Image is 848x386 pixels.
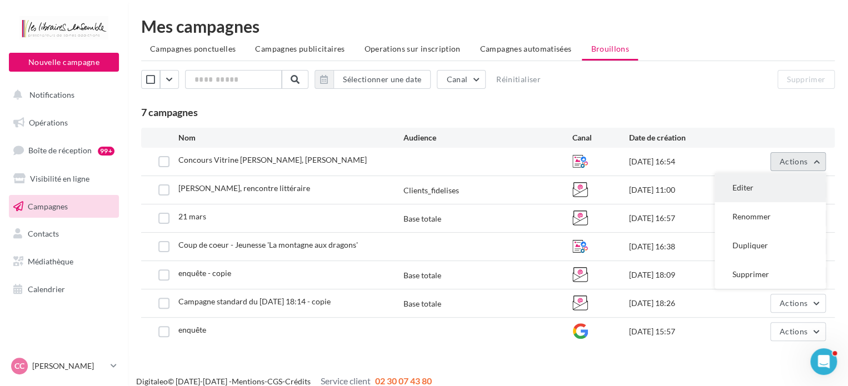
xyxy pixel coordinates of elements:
[178,268,231,278] span: enquête - copie
[98,147,114,156] div: 99+
[715,202,826,231] button: Renommer
[715,260,826,289] button: Supprimer
[178,132,403,143] div: Nom
[628,184,741,195] div: [DATE] 11:00
[178,212,206,221] span: 21 mars
[28,257,73,266] span: Médiathèque
[7,278,121,301] a: Calendrier
[7,167,121,191] a: Visibilité en ligne
[178,240,358,249] span: Coup de coeur - Jeunesse 'La montagne aux dragons'
[715,173,826,202] button: Editer
[141,18,835,34] div: Mes campagnes
[136,377,168,386] a: Digitaleo
[136,377,432,386] span: © [DATE]-[DATE] - - -
[28,229,59,238] span: Contacts
[7,195,121,218] a: Campagnes
[267,377,282,386] a: CGS
[810,348,837,375] iframe: Intercom live chat
[285,377,311,386] a: Crédits
[403,132,572,143] div: Audience
[403,185,459,196] div: Clients_fidelises
[7,138,121,162] a: Boîte de réception99+
[770,152,826,171] button: Actions
[7,83,117,107] button: Notifications
[321,375,371,386] span: Service client
[7,250,121,273] a: Médiathèque
[29,90,74,99] span: Notifications
[628,156,741,167] div: [DATE] 16:54
[32,360,106,372] p: [PERSON_NAME]
[777,70,835,89] button: Supprimer
[141,106,198,118] span: 7 campagnes
[780,157,807,166] span: Actions
[572,132,628,143] div: Canal
[780,298,807,308] span: Actions
[628,269,741,280] div: [DATE] 18:09
[28,146,92,155] span: Boîte de réception
[232,377,265,386] a: Mentions
[7,111,121,134] a: Opérations
[628,213,741,224] div: [DATE] 16:57
[14,360,24,372] span: CC
[770,294,826,313] button: Actions
[403,213,441,224] div: Base totale
[9,53,119,72] button: Nouvelle campagne
[28,284,65,294] span: Calendrier
[7,222,121,245] a: Contacts
[315,70,431,89] button: Sélectionner une date
[628,326,741,337] div: [DATE] 15:57
[29,118,68,127] span: Opérations
[178,183,310,193] span: Mokhtar Amoudi, rencontre littéraire
[30,174,89,183] span: Visibilité en ligne
[255,44,345,53] span: Campagnes publicitaires
[178,155,367,164] span: Concours Vitrine Jéremié Moreau, Albin Michel
[9,355,119,377] a: CC [PERSON_NAME]
[403,298,441,309] div: Base totale
[178,297,331,306] span: Campagne standard du 10-04-2024 18:14 - copie
[492,73,545,86] button: Réinitialiser
[628,298,741,309] div: [DATE] 18:26
[333,70,431,89] button: Sélectionner une date
[715,231,826,260] button: Dupliquer
[403,270,441,281] div: Base totale
[150,44,236,53] span: Campagnes ponctuelles
[437,70,486,89] button: Canal
[480,44,572,53] span: Campagnes automatisées
[375,375,432,386] span: 02 30 07 43 80
[28,201,68,210] span: Campagnes
[178,325,206,334] span: enquête
[628,241,741,252] div: [DATE] 16:38
[364,44,460,53] span: Operations sur inscription
[770,322,826,341] button: Actions
[780,327,807,336] span: Actions
[628,132,741,143] div: Date de création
